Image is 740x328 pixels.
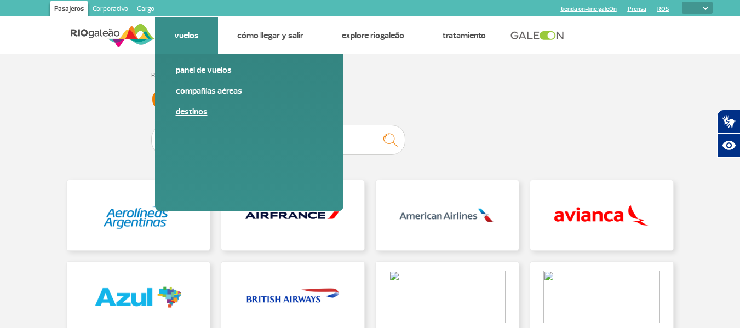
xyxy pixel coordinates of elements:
a: Pasajeros [50,1,88,19]
a: Página de inicio [151,71,192,79]
button: Abrir recursos assistivos. [717,134,740,158]
a: Compañías aéreas [176,85,323,97]
h3: Compañías Aéreas [151,87,589,114]
a: Vuelos [174,30,199,41]
a: Destinos [176,106,323,118]
a: Panel de vuelos [176,64,323,76]
input: Escribe lo que buscas [151,125,405,155]
a: Explore RIOgaleão [342,30,404,41]
a: Cargo [133,1,159,19]
a: Tratamiento [443,30,486,41]
div: Plugin de acessibilidade da Hand Talk. [717,110,740,158]
a: RQS [657,5,669,13]
a: tienda on-line galeOn [561,5,617,13]
a: Cómo llegar y salir [237,30,303,41]
a: Prensa [628,5,646,13]
a: Corporativo [88,1,133,19]
button: Abrir tradutor de língua de sinais. [717,110,740,134]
